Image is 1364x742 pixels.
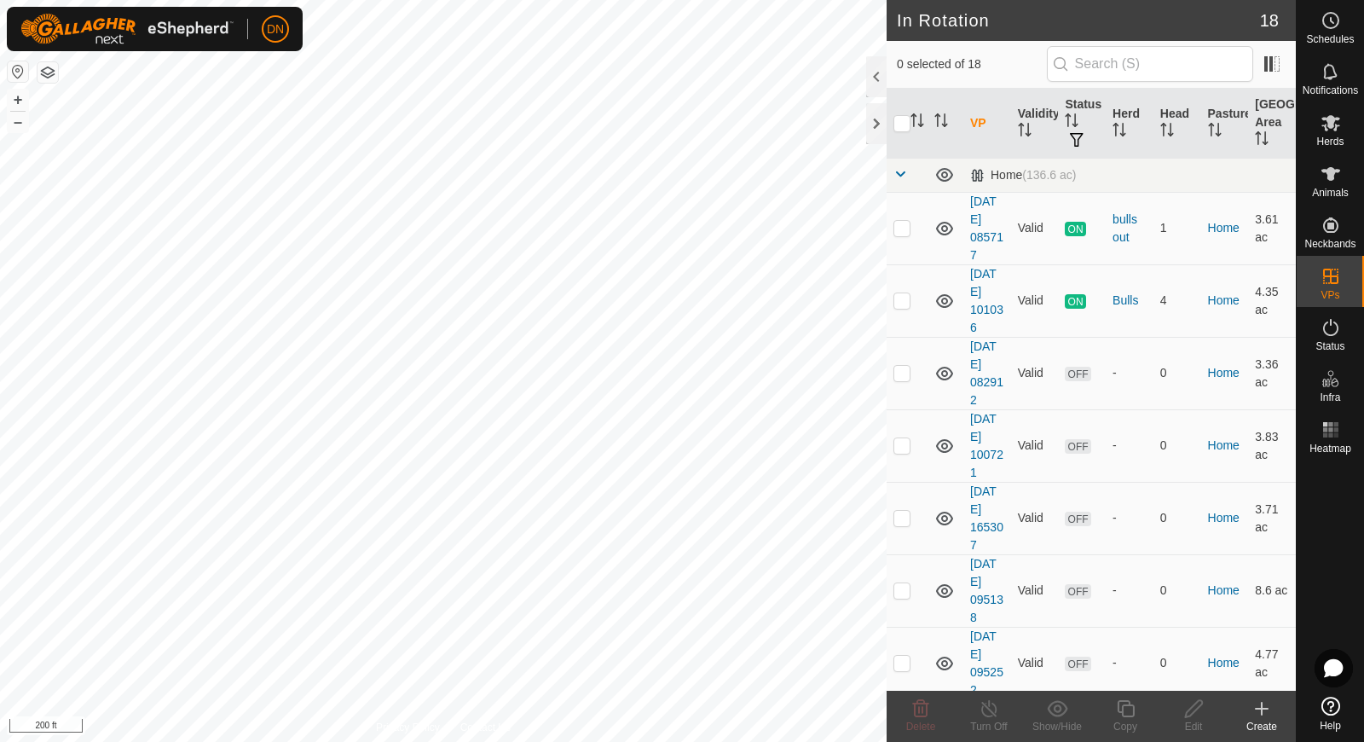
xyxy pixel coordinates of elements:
[1320,721,1341,731] span: Help
[1153,554,1201,627] td: 0
[1065,584,1090,599] span: OFF
[1255,134,1269,148] p-sorticon: Activate to sort
[1208,583,1240,597] a: Home
[970,267,1003,334] a: [DATE] 101036
[1018,125,1032,139] p-sorticon: Activate to sort
[1065,294,1085,309] span: ON
[1011,482,1059,554] td: Valid
[1260,8,1279,33] span: 18
[970,629,1003,697] a: [DATE] 095252
[1113,582,1147,600] div: -
[1248,264,1296,337] td: 4.35 ac
[1248,627,1296,699] td: 4.77 ac
[1208,221,1240,235] a: Home
[1113,654,1147,672] div: -
[970,339,1003,407] a: [DATE] 082912
[1208,438,1240,452] a: Home
[934,116,948,130] p-sorticon: Activate to sort
[1011,337,1059,409] td: Valid
[1248,554,1296,627] td: 8.6 ac
[910,116,924,130] p-sorticon: Activate to sort
[1113,292,1147,310] div: Bulls
[1047,46,1253,82] input: Search (S)
[1065,222,1085,236] span: ON
[8,61,28,82] button: Reset Map
[1208,125,1222,139] p-sorticon: Activate to sort
[1321,290,1339,300] span: VPs
[8,112,28,132] button: –
[1011,409,1059,482] td: Valid
[970,168,1076,183] div: Home
[970,194,1003,262] a: [DATE] 085717
[1248,482,1296,554] td: 3.71 ac
[897,55,1047,73] span: 0 selected of 18
[1248,89,1296,159] th: [GEOGRAPHIC_DATA] Area
[1208,511,1240,525] a: Home
[970,484,1003,552] a: [DATE] 165307
[267,20,284,38] span: DN
[1248,409,1296,482] td: 3.83 ac
[897,10,1260,31] h2: In Rotation
[1153,337,1201,409] td: 0
[1058,89,1106,159] th: Status
[1153,89,1201,159] th: Head
[963,89,1011,159] th: VP
[376,720,440,735] a: Privacy Policy
[906,721,936,733] span: Delete
[1011,627,1059,699] td: Valid
[1309,443,1351,454] span: Heatmap
[1312,188,1349,198] span: Animals
[1153,409,1201,482] td: 0
[1065,116,1078,130] p-sorticon: Activate to sort
[1228,719,1296,734] div: Create
[1113,509,1147,527] div: -
[8,90,28,110] button: +
[1011,264,1059,337] td: Valid
[1011,89,1059,159] th: Validity
[460,720,511,735] a: Contact Us
[1113,437,1147,455] div: -
[1065,512,1090,526] span: OFF
[1091,719,1159,734] div: Copy
[1297,690,1364,738] a: Help
[1022,168,1076,182] span: (136.6 ac)
[1011,554,1059,627] td: Valid
[1011,192,1059,264] td: Valid
[1153,482,1201,554] td: 0
[1248,192,1296,264] td: 3.61 ac
[1316,136,1344,147] span: Herds
[970,557,1003,624] a: [DATE] 095138
[1113,211,1147,246] div: bulls out
[1315,341,1344,351] span: Status
[38,62,58,83] button: Map Layers
[1153,192,1201,264] td: 1
[20,14,234,44] img: Gallagher Logo
[1208,293,1240,307] a: Home
[1208,656,1240,670] a: Home
[1113,364,1147,382] div: -
[1023,719,1091,734] div: Show/Hide
[955,719,1023,734] div: Turn Off
[1208,366,1240,380] a: Home
[1320,392,1340,403] span: Infra
[1113,125,1126,139] p-sorticon: Activate to sort
[1065,367,1090,381] span: OFF
[970,412,1003,479] a: [DATE] 100721
[1065,439,1090,454] span: OFF
[1306,34,1354,44] span: Schedules
[1106,89,1153,159] th: Herd
[1303,85,1358,96] span: Notifications
[1065,657,1090,671] span: OFF
[1304,239,1355,249] span: Neckbands
[1201,89,1249,159] th: Pasture
[1153,264,1201,337] td: 4
[1160,125,1174,139] p-sorticon: Activate to sort
[1153,627,1201,699] td: 0
[1248,337,1296,409] td: 3.36 ac
[1159,719,1228,734] div: Edit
